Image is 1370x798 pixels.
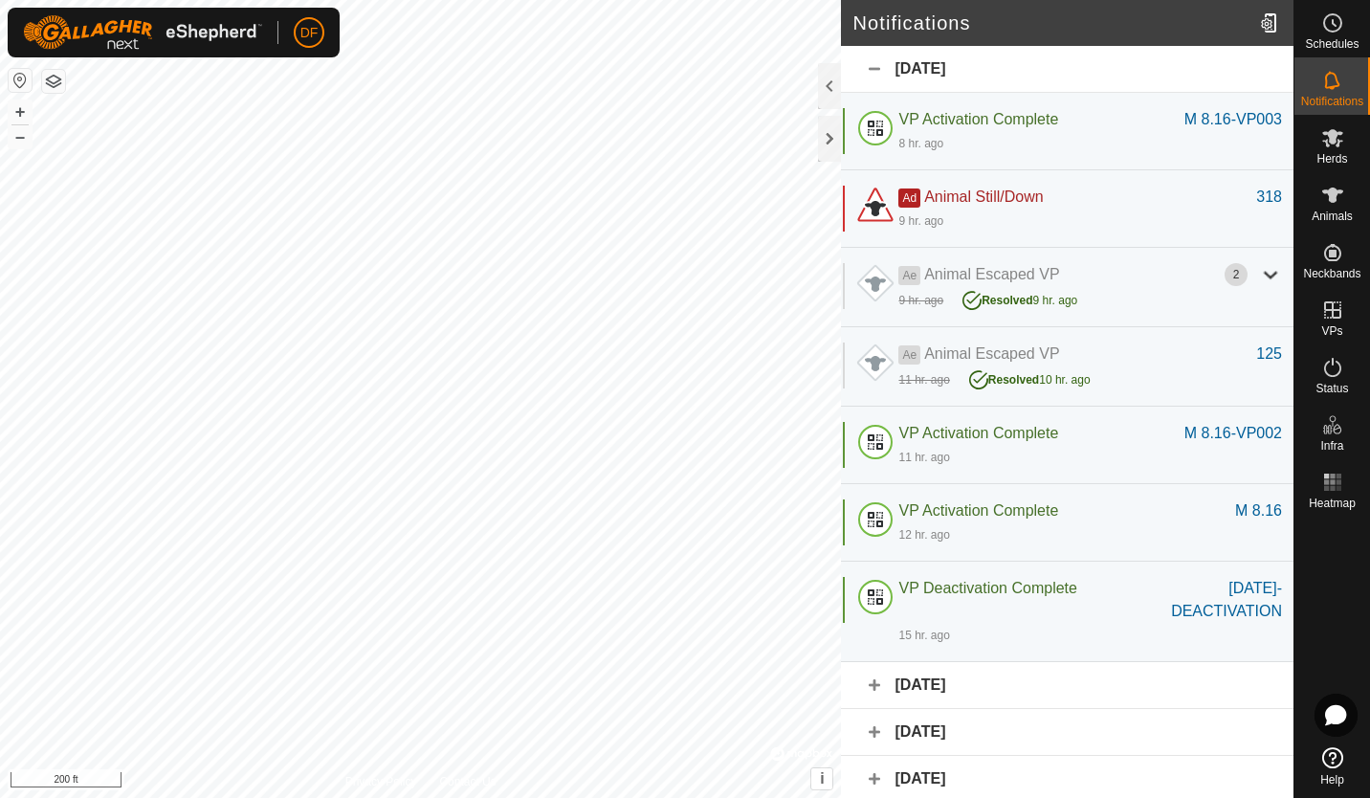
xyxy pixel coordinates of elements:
[1184,422,1282,445] div: M 8.16-VP002
[898,212,943,230] div: 9 hr. ago
[924,345,1059,362] span: Animal Escaped VP
[1312,211,1353,222] span: Animals
[898,266,920,285] span: Ae
[898,111,1058,127] span: VP Activation Complete
[898,526,949,543] div: 12 hr. ago
[898,188,920,208] span: Ad
[841,46,1293,93] div: [DATE]
[1225,263,1248,286] div: 2
[1184,108,1282,131] div: M 8.16-VP003
[969,366,1091,388] div: 10 hr. ago
[1320,440,1343,452] span: Infra
[1294,740,1370,793] a: Help
[982,294,1032,307] span: Resolved
[820,770,824,787] span: i
[345,773,417,790] a: Privacy Policy
[898,627,949,644] div: 15 hr. ago
[852,11,1251,34] h2: Notifications
[1303,268,1360,279] span: Neckbands
[898,371,949,388] div: 11 hr. ago
[962,286,1077,309] div: 9 hr. ago
[9,100,32,123] button: +
[898,135,943,152] div: 8 hr. ago
[1235,499,1282,522] div: M 8.16
[1320,774,1344,786] span: Help
[42,70,65,93] button: Map Layers
[1129,577,1282,623] div: [DATE]-DEACTIVATION
[1316,153,1347,165] span: Herds
[988,373,1039,387] span: Resolved
[1256,186,1282,209] div: 318
[1321,325,1342,337] span: VPs
[841,662,1293,709] div: [DATE]
[924,266,1059,282] span: Animal Escaped VP
[841,709,1293,756] div: [DATE]
[924,188,1043,205] span: Animal Still/Down
[300,23,319,43] span: DF
[439,773,496,790] a: Contact Us
[898,580,1076,596] span: VP Deactivation Complete
[9,69,32,92] button: Reset Map
[1301,96,1363,107] span: Notifications
[1315,383,1348,394] span: Status
[898,449,949,466] div: 11 hr. ago
[1256,343,1282,366] div: 125
[898,345,920,365] span: Ae
[1305,38,1359,50] span: Schedules
[811,768,832,789] button: i
[23,15,262,50] img: Gallagher Logo
[898,292,943,309] div: 9 hr. ago
[898,425,1058,441] span: VP Activation Complete
[1309,498,1356,509] span: Heatmap
[898,502,1058,519] span: VP Activation Complete
[9,125,32,148] button: –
